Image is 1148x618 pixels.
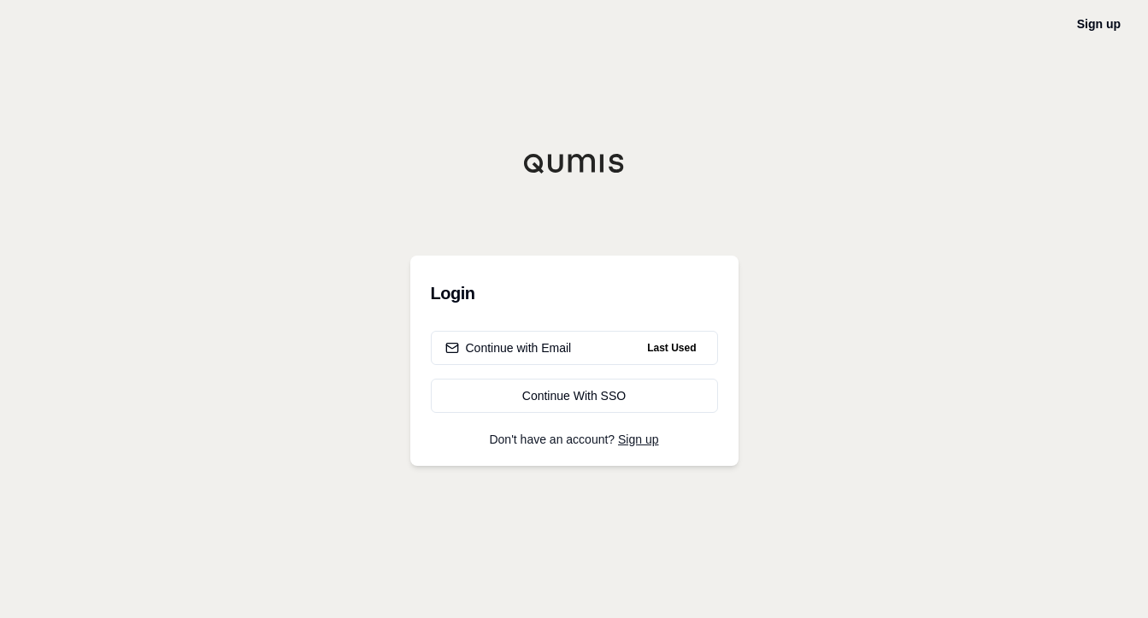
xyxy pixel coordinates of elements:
h3: Login [431,276,718,310]
div: Continue With SSO [445,387,704,404]
a: Sign up [618,433,658,446]
div: Continue with Email [445,339,572,356]
a: Continue With SSO [431,379,718,413]
span: Last Used [640,338,703,358]
p: Don't have an account? [431,433,718,445]
button: Continue with EmailLast Used [431,331,718,365]
a: Sign up [1077,17,1121,31]
img: Qumis [523,153,626,174]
